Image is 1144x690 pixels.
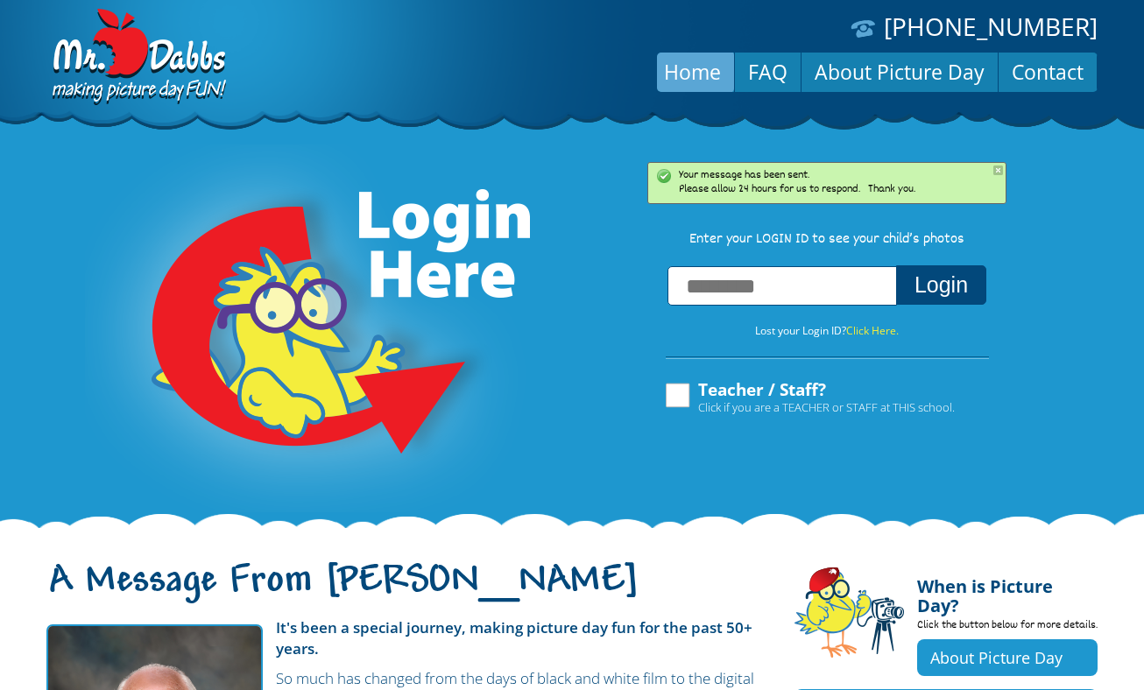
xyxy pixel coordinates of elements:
[698,398,955,416] span: Click if you are a TEACHER or STAFF at THIS school.
[647,321,1006,341] p: Lost your Login ID?
[647,230,1006,250] p: Enter your LOGIN ID to see your child’s photos
[46,9,229,107] img: Dabbs Company
[999,51,1097,93] a: Contact
[802,51,998,93] a: About Picture Day
[735,51,801,93] a: FAQ
[663,381,955,414] label: Teacher / Staff?
[917,567,1098,616] h4: When is Picture Day?
[896,265,986,305] button: Login
[85,144,533,512] img: Login Here
[679,168,997,196] p: Your message has been sent. Please allow 24 hours for us to respond. Thank you.
[917,616,1098,639] p: Click the button below for more details.
[917,639,1098,676] a: About Picture Day
[651,51,734,93] a: Home
[46,574,768,610] h1: A Message From [PERSON_NAME]
[993,165,1003,175] a: Close notification
[846,323,899,338] a: Click Here.
[276,617,752,658] strong: It's been a special journey, making picture day fun for the past 50+ years.
[884,10,1098,43] a: [PHONE_NUMBER]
